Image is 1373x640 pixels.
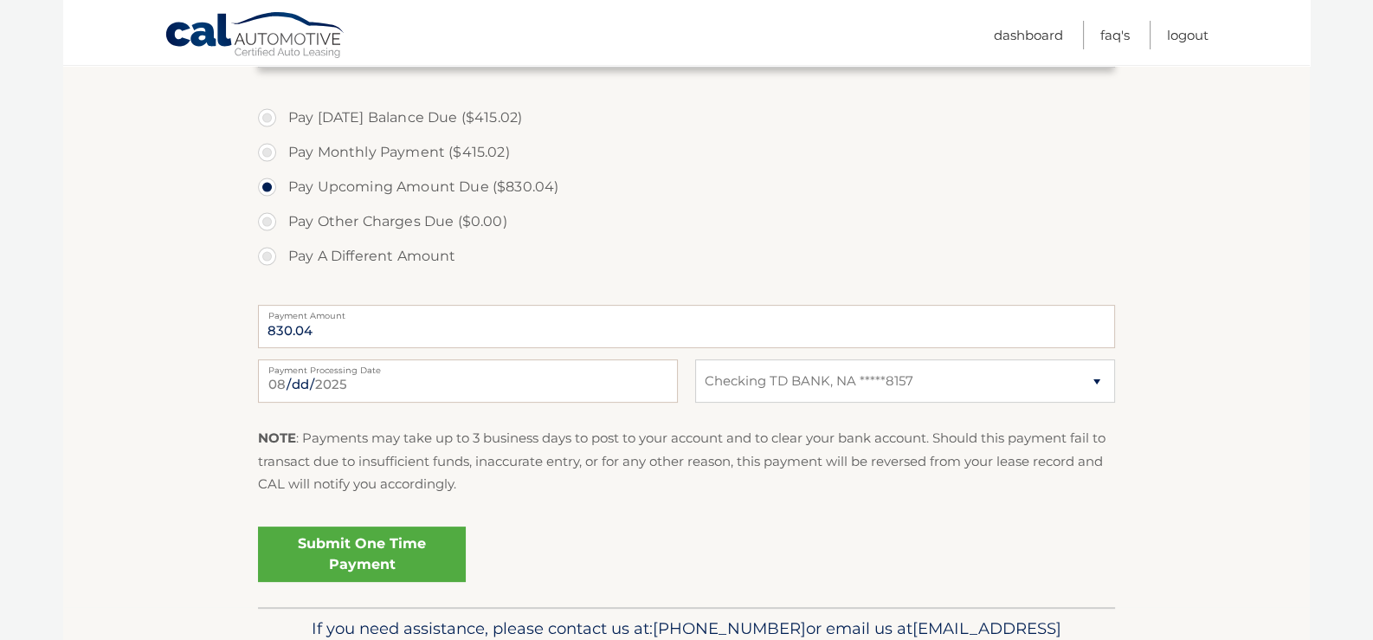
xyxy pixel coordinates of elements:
[258,170,1115,204] label: Pay Upcoming Amount Due ($830.04)
[258,527,466,582] a: Submit One Time Payment
[1100,21,1130,49] a: FAQ's
[258,359,678,403] input: Payment Date
[258,305,1115,319] label: Payment Amount
[164,11,346,61] a: Cal Automotive
[258,100,1115,135] label: Pay [DATE] Balance Due ($415.02)
[258,204,1115,239] label: Pay Other Charges Due ($0.00)
[258,359,678,373] label: Payment Processing Date
[258,427,1115,495] p: : Payments may take up to 3 business days to post to your account and to clear your bank account....
[994,21,1063,49] a: Dashboard
[258,239,1115,274] label: Pay A Different Amount
[653,618,806,638] span: [PHONE_NUMBER]
[258,135,1115,170] label: Pay Monthly Payment ($415.02)
[258,305,1115,348] input: Payment Amount
[1167,21,1209,49] a: Logout
[258,430,296,446] strong: NOTE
